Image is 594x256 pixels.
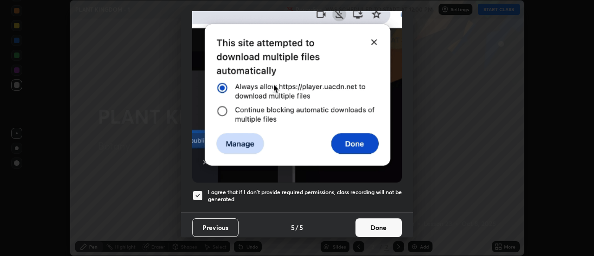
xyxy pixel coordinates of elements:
[296,223,298,232] h4: /
[291,223,295,232] h4: 5
[208,189,402,203] h5: I agree that if I don't provide required permissions, class recording will not be generated
[299,223,303,232] h4: 5
[355,218,402,237] button: Done
[192,218,239,237] button: Previous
